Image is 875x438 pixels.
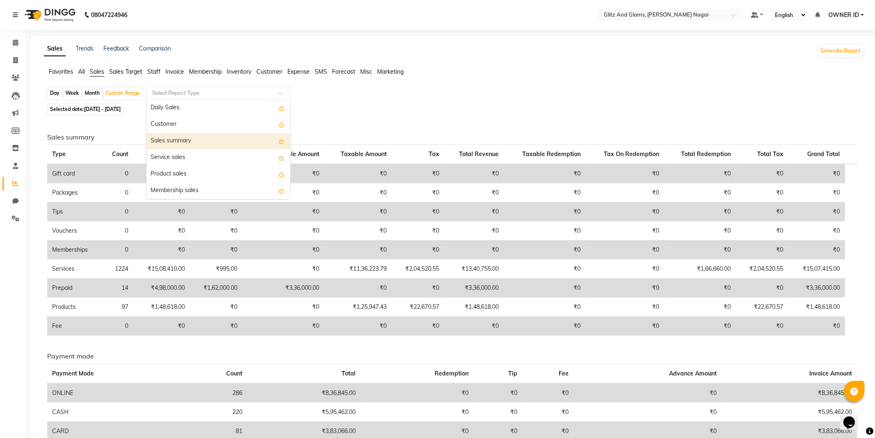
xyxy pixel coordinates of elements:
[83,87,102,99] div: Month
[828,11,859,19] span: OWNER ID
[586,298,665,317] td: ₹0
[586,221,665,241] td: ₹0
[256,68,282,75] span: Customer
[278,136,284,146] span: Add this report to Favorites List
[52,370,94,377] span: Payment Mode
[789,260,845,279] td: ₹15,07,415.00
[278,103,284,113] span: Add this report to Favorites List
[47,260,102,279] td: Services
[48,104,123,114] span: Selected date:
[736,221,789,241] td: ₹0
[586,164,665,183] td: ₹0
[242,279,324,298] td: ₹3,36,000.00
[819,45,863,57] button: Generate Report
[242,221,324,241] td: ₹0
[392,260,444,279] td: ₹2,04,520.55
[810,370,852,377] span: Invoice Amount
[47,402,180,421] td: CASH
[242,317,324,336] td: ₹0
[103,87,142,99] div: Custom Range
[504,202,586,221] td: ₹0
[325,260,392,279] td: ₹11,36,223.79
[665,260,736,279] td: ₹1,66,660.00
[133,202,190,221] td: ₹0
[44,41,66,56] a: Sales
[840,405,867,430] iframe: chat widget
[736,241,789,260] td: ₹0
[315,68,327,75] span: SMS
[669,370,717,377] span: Advance Amount
[190,241,242,260] td: ₹0
[278,153,284,163] span: Add this report to Favorites List
[361,402,473,421] td: ₹0
[586,260,665,279] td: ₹0
[133,164,190,183] td: ₹0
[444,279,504,298] td: ₹3,36,000.00
[722,383,857,403] td: ₹8,36,845.00
[242,260,324,279] td: ₹0
[47,298,102,317] td: Products
[473,402,523,421] td: ₹0
[21,3,78,26] img: logo
[52,150,66,158] span: Type
[146,166,290,183] div: Product sales
[227,370,243,377] span: Count
[789,279,845,298] td: ₹3,36,000.00
[102,202,133,221] td: 0
[509,370,518,377] span: Tip
[47,352,857,360] h6: Payment mode
[665,317,736,336] td: ₹0
[102,279,133,298] td: 14
[190,202,242,221] td: ₹0
[248,383,361,403] td: ₹8,36,845.00
[287,68,310,75] span: Expense
[574,383,722,403] td: ₹0
[76,45,93,52] a: Trends
[84,106,121,112] span: [DATE] - [DATE]
[47,221,102,241] td: Vouchers
[360,68,372,75] span: Misc
[342,370,356,377] span: Total
[47,383,180,403] td: ONLINE
[133,241,190,260] td: ₹0
[278,186,284,196] span: Add this report to Favorites List
[574,402,722,421] td: ₹0
[444,183,504,202] td: ₹0
[665,241,736,260] td: ₹0
[665,221,736,241] td: ₹0
[392,221,444,241] td: ₹0
[504,241,586,260] td: ₹0
[665,298,736,317] td: ₹0
[392,202,444,221] td: ₹0
[325,221,392,241] td: ₹0
[47,241,102,260] td: Memberships
[504,164,586,183] td: ₹0
[146,99,291,200] ng-dropdown-panel: Options list
[91,3,127,26] b: 08047224946
[48,87,62,99] div: Day
[47,279,102,298] td: Prepaid
[665,279,736,298] td: ₹0
[736,164,789,183] td: ₹0
[112,150,128,158] span: Count
[736,183,789,202] td: ₹0
[49,68,73,75] span: Favorites
[190,317,242,336] td: ₹0
[586,202,665,221] td: ₹0
[736,260,789,279] td: ₹2,04,520.55
[47,202,102,221] td: Tips
[47,133,857,141] h6: Sales summary
[392,317,444,336] td: ₹0
[789,164,845,183] td: ₹0
[722,402,857,421] td: ₹5,95,462.00
[147,68,160,75] span: Staff
[102,298,133,317] td: 97
[444,202,504,221] td: ₹0
[90,68,104,75] span: Sales
[444,221,504,241] td: ₹0
[332,68,355,75] span: Forecast
[444,260,504,279] td: ₹13,40,755.00
[586,183,665,202] td: ₹0
[808,150,840,158] span: Grand Total
[504,317,586,336] td: ₹0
